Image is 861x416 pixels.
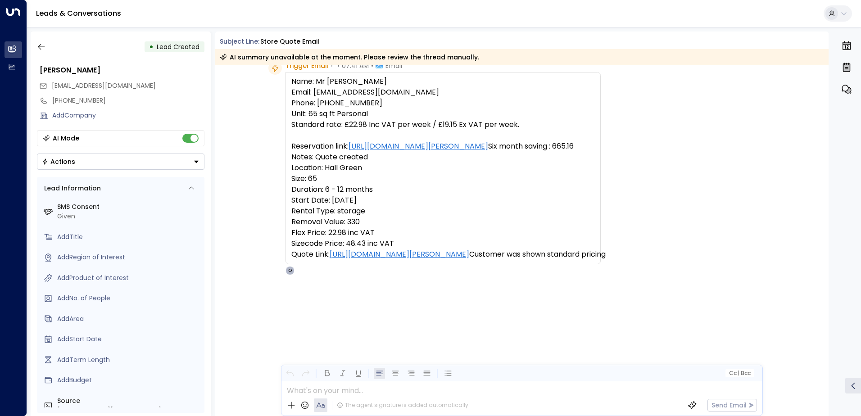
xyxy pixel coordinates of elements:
div: AddArea [57,314,201,324]
button: Actions [37,154,204,170]
a: [URL][DOMAIN_NAME][PERSON_NAME] [330,249,469,260]
span: • [371,61,373,70]
div: AddBudget [57,375,201,385]
span: | [738,370,739,376]
button: Undo [284,368,295,379]
a: [URL][DOMAIN_NAME][PERSON_NAME] [349,141,488,152]
div: • [149,39,154,55]
div: AddRegion of Interest [57,253,201,262]
div: Lead Information [41,184,101,193]
span: 07:41 AM [342,61,369,70]
span: • [337,61,340,70]
div: AI Mode [53,134,79,143]
div: AddTitle [57,232,201,242]
span: [EMAIL_ADDRESS][DOMAIN_NAME] [52,81,156,90]
button: Redo [300,368,311,379]
span: • [331,61,333,70]
div: AI summary unavailable at the moment. Please review the thread manually. [220,53,479,62]
span: Cc Bcc [729,370,750,376]
span: Trigger Email [285,61,328,70]
label: Source [57,396,201,406]
div: AddTerm Length [57,355,201,365]
span: icarpenter@yahoo.com [52,81,156,90]
div: AddNo. of People [57,294,201,303]
div: [PHONE_NUMBER] [52,96,204,105]
label: SMS Consent [57,202,201,212]
div: [PERSON_NAME] [40,65,204,76]
span: Subject Line: [220,37,259,46]
div: [EMAIL_ADDRESS][DOMAIN_NAME] [57,406,201,415]
div: AddCompany [52,111,204,120]
button: Cc|Bcc [725,369,754,378]
div: AddStart Date [57,335,201,344]
div: The agent signature is added automatically [337,401,468,409]
div: Store Quote Email [260,37,319,46]
pre: Name: Mr [PERSON_NAME] Email: [EMAIL_ADDRESS][DOMAIN_NAME] Phone: [PHONE_NUMBER] Unit: 65 sq ft P... [291,76,595,260]
div: Actions [42,158,75,166]
a: Leads & Conversations [36,8,121,18]
div: Button group with a nested menu [37,154,204,170]
div: O [285,266,295,275]
span: Email [385,61,402,70]
div: Given [57,212,201,221]
div: AddProduct of Interest [57,273,201,283]
span: Lead Created [157,42,199,51]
